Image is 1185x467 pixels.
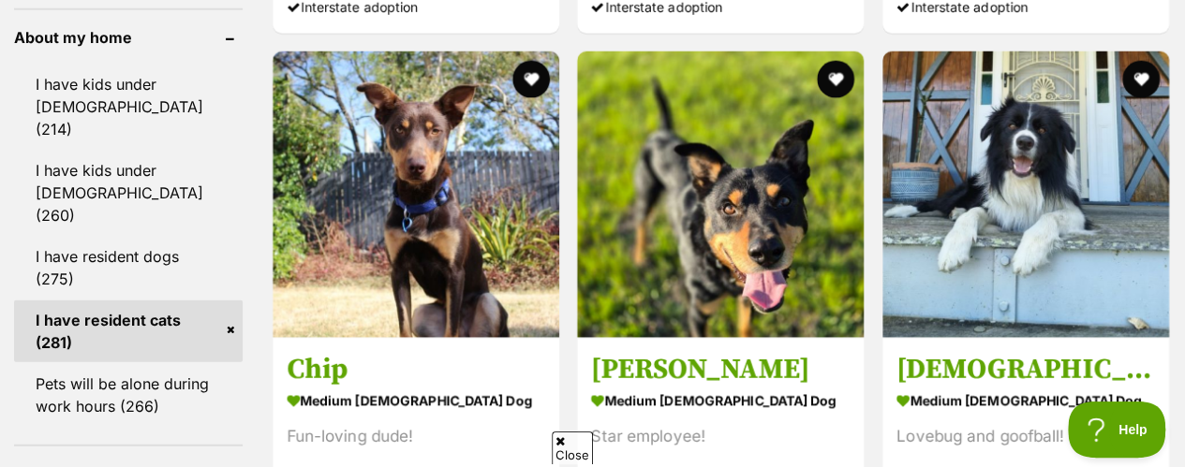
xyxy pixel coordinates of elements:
[896,424,1155,449] div: Lovebug and goofball!
[591,352,850,387] h3: [PERSON_NAME]
[14,237,243,299] a: I have resident dogs (275)
[591,424,850,449] div: Star employee!
[512,61,550,98] button: favourite
[1068,401,1166,458] iframe: Help Scout Beacon - Open
[1122,61,1160,98] button: favourite
[896,352,1155,387] h3: [DEMOGRAPHIC_DATA]
[591,387,850,415] strong: medium [DEMOGRAPHIC_DATA] Dog
[14,151,243,235] a: I have kids under [DEMOGRAPHIC_DATA] (260)
[552,431,593,464] span: Close
[896,387,1155,415] strong: medium [DEMOGRAPHIC_DATA] Dog
[14,29,243,46] header: About my home
[287,387,545,415] strong: medium [DEMOGRAPHIC_DATA] Dog
[818,61,855,98] button: favourite
[14,300,243,362] a: I have resident cats (281)
[882,51,1169,338] img: Bodhi - Border Collie Dog
[287,352,545,387] h3: Chip
[14,364,243,426] a: Pets will be alone during work hours (266)
[273,51,559,338] img: Chip - Australian Kelpie Dog
[577,51,864,338] img: Murray - Australian Kelpie Dog
[287,424,545,449] div: Fun-loving dude!
[14,65,243,149] a: I have kids under [DEMOGRAPHIC_DATA] (214)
